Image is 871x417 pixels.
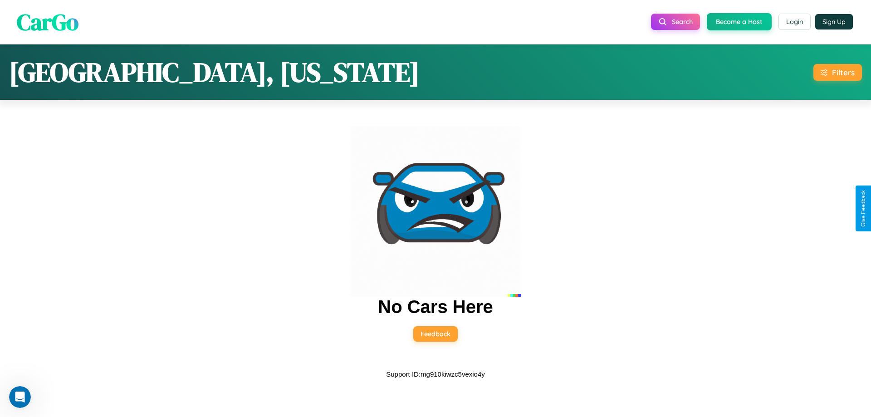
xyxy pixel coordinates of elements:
h1: [GEOGRAPHIC_DATA], [US_STATE] [9,54,420,91]
button: Filters [813,64,862,81]
button: Sign Up [815,14,853,29]
button: Login [778,14,811,30]
button: Search [651,14,700,30]
h2: No Cars Here [378,297,493,317]
button: Feedback [413,326,458,342]
div: Give Feedback [860,190,866,227]
p: Support ID: mg910kiwzc5vexio4y [386,368,485,380]
span: Search [672,18,693,26]
button: Become a Host [707,13,772,30]
img: car [350,126,521,297]
span: CarGo [17,6,78,37]
iframe: Intercom live chat [9,386,31,408]
div: Filters [832,68,855,77]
